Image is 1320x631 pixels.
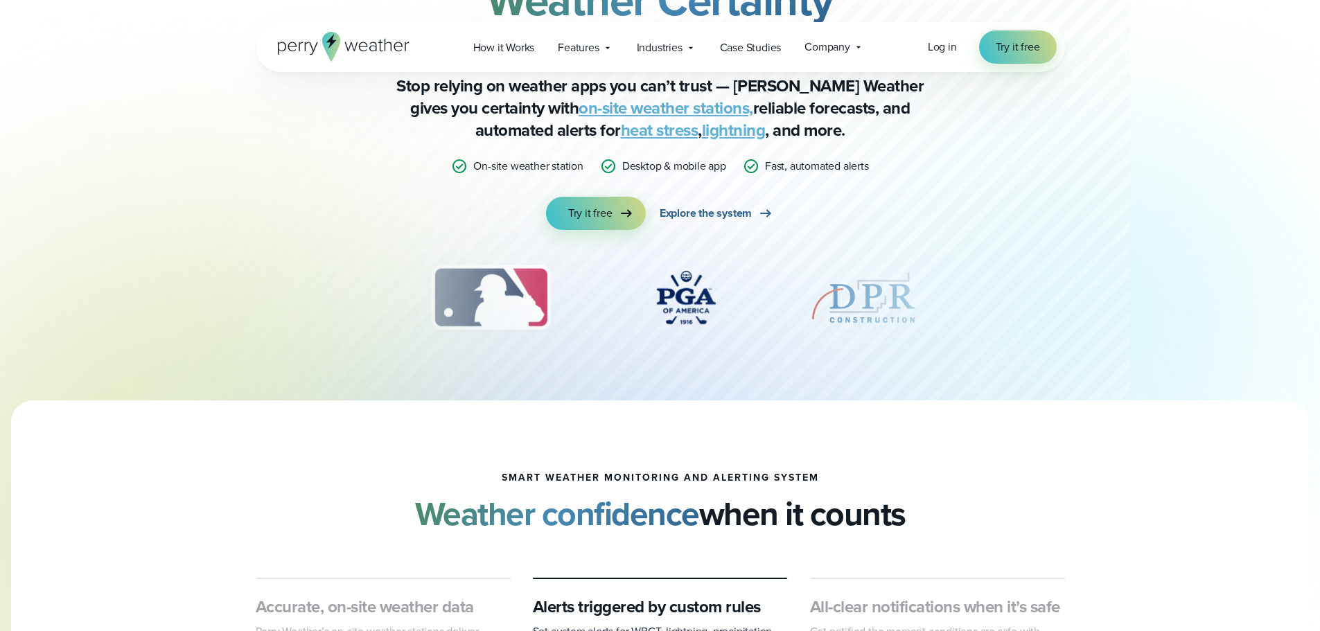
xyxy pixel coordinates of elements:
h1: smart weather monitoring and alerting system [502,472,819,483]
h3: Alerts triggered by custom rules [533,596,788,618]
a: on-site weather stations, [579,96,753,121]
a: Explore the system [660,197,774,230]
span: Explore the system [660,205,752,222]
a: Case Studies [708,33,793,62]
a: Log in [928,39,957,55]
a: How it Works [461,33,547,62]
h3: Accurate, on-site weather data [256,596,511,618]
span: Case Studies [720,39,782,56]
div: slideshow [325,263,996,339]
a: Try it free [546,197,646,230]
div: 2 of 12 [254,263,351,332]
span: Features [558,39,599,56]
h3: All-clear notifications when it’s safe [810,596,1065,618]
a: heat stress [621,118,698,143]
img: DPR-Construction.svg [808,263,919,332]
span: Try it free [996,39,1040,55]
strong: Weather confidence [415,489,699,538]
span: Industries [637,39,683,56]
a: Try it free [979,30,1057,64]
div: 5 of 12 [808,263,919,332]
p: Stop relying on weather apps you can’t trust — [PERSON_NAME] Weather gives you certainty with rel... [383,75,938,141]
p: Fast, automated alerts [765,158,869,175]
img: MLB.svg [418,263,564,332]
p: On-site weather station [473,158,583,175]
span: Company [804,39,850,55]
span: Try it free [568,205,613,222]
img: University-of-Georgia.svg [985,263,1071,332]
div: 6 of 12 [985,263,1071,332]
img: NASA.svg [254,263,351,332]
p: Desktop & mobile app [622,158,726,175]
img: PGA.svg [631,263,741,332]
div: 4 of 12 [631,263,741,332]
span: How it Works [473,39,535,56]
div: 3 of 12 [418,263,564,332]
a: lightning [702,118,766,143]
h2: when it counts [415,495,906,533]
